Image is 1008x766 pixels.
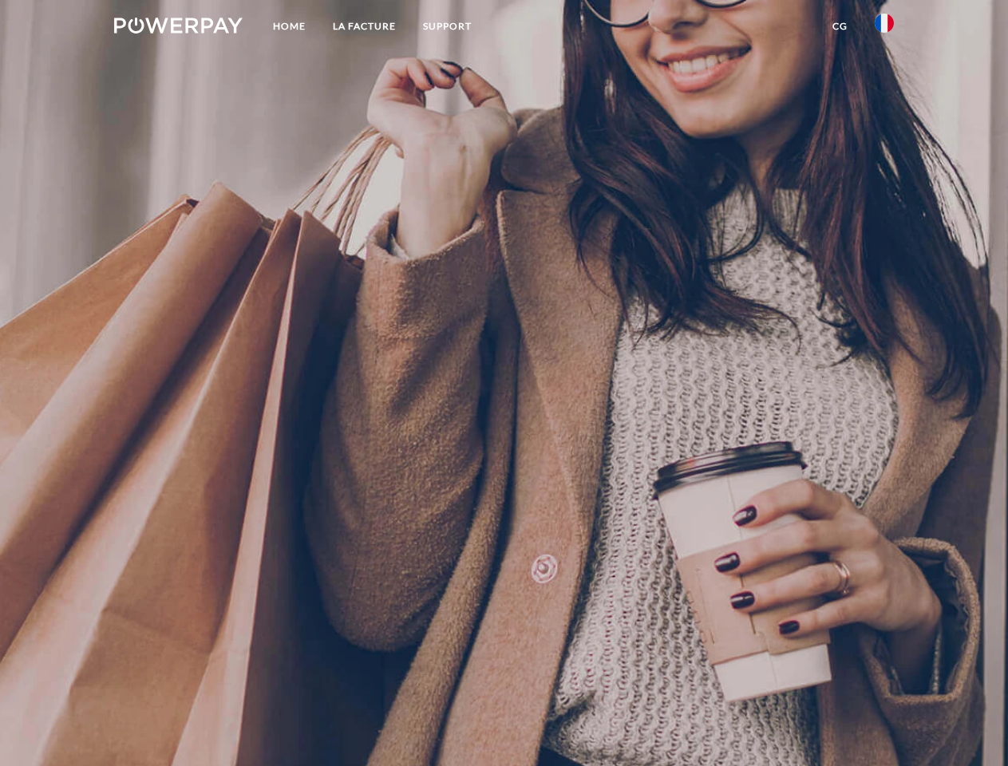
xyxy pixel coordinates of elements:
[409,12,485,41] a: Support
[319,12,409,41] a: LA FACTURE
[259,12,319,41] a: Home
[819,12,861,41] a: CG
[875,14,894,33] img: fr
[114,18,243,34] img: logo-powerpay-white.svg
